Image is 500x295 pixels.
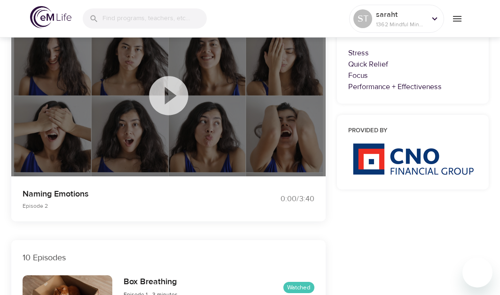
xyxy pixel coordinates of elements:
p: 10 Episodes [23,251,314,264]
p: Episode 2 [23,202,239,210]
div: ST [353,9,372,28]
span: Watched [283,283,314,292]
p: saraht [376,9,426,20]
p: Performance + Effectiveness [348,81,477,92]
div: 0:00 / 3:40 [250,194,314,204]
img: logo [30,6,71,28]
img: CNO%20logo.png [352,143,474,175]
p: Quick Relief [348,59,477,70]
button: menu [444,6,470,31]
input: Find programs, teachers, etc... [102,8,207,29]
h6: Provided by [348,126,477,136]
p: Focus [348,70,477,81]
iframe: Button to launch messaging window [462,257,492,287]
p: 1362 Mindful Minutes [376,20,426,29]
h6: Box Breathing [124,275,178,289]
p: Stress [348,47,477,59]
p: Naming Emotions [23,188,239,200]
